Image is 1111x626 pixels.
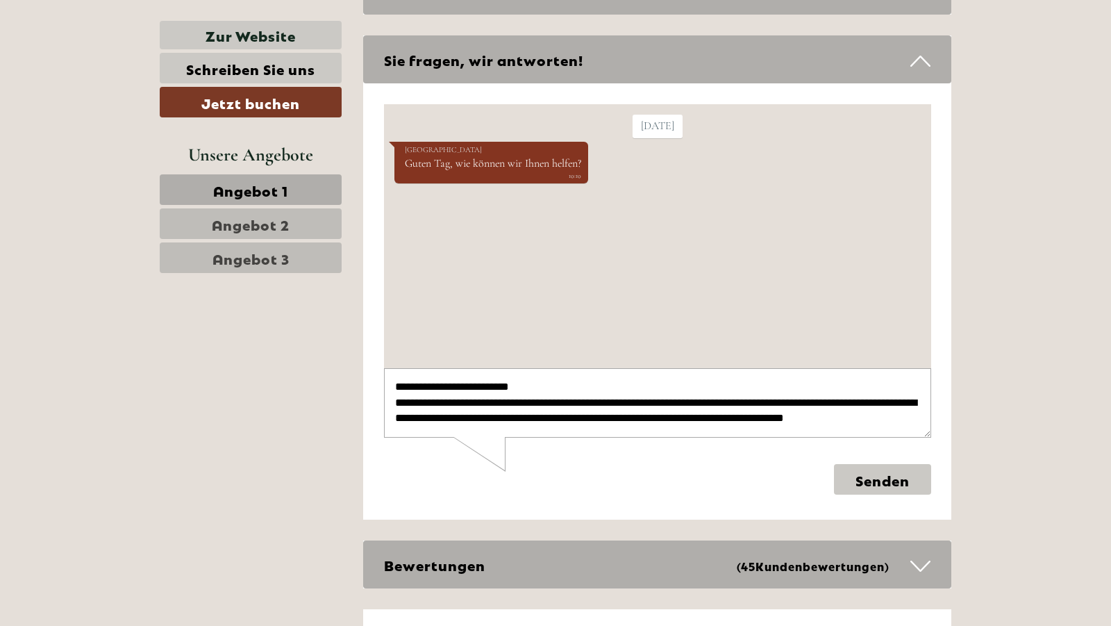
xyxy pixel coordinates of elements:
[21,67,197,77] small: 10:10
[212,214,290,233] span: Angebot 2
[10,38,204,80] div: Guten Tag, wie können wir Ihnen helfen?
[755,558,885,574] span: Kundenbewertungen
[160,53,342,83] a: Schreiben Sie uns
[21,40,197,51] div: [GEOGRAPHIC_DATA]
[212,248,290,267] span: Angebot 3
[160,87,342,117] a: Jetzt buchen
[213,180,288,199] span: Angebot 1
[160,21,342,49] a: Zur Website
[363,541,952,588] div: Bewertungen
[363,35,952,83] div: Sie fragen, wir antworten!
[450,360,547,390] button: Senden
[249,10,299,34] div: [DATE]
[737,558,889,574] small: (45 )
[160,142,342,167] div: Unsere Angebote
